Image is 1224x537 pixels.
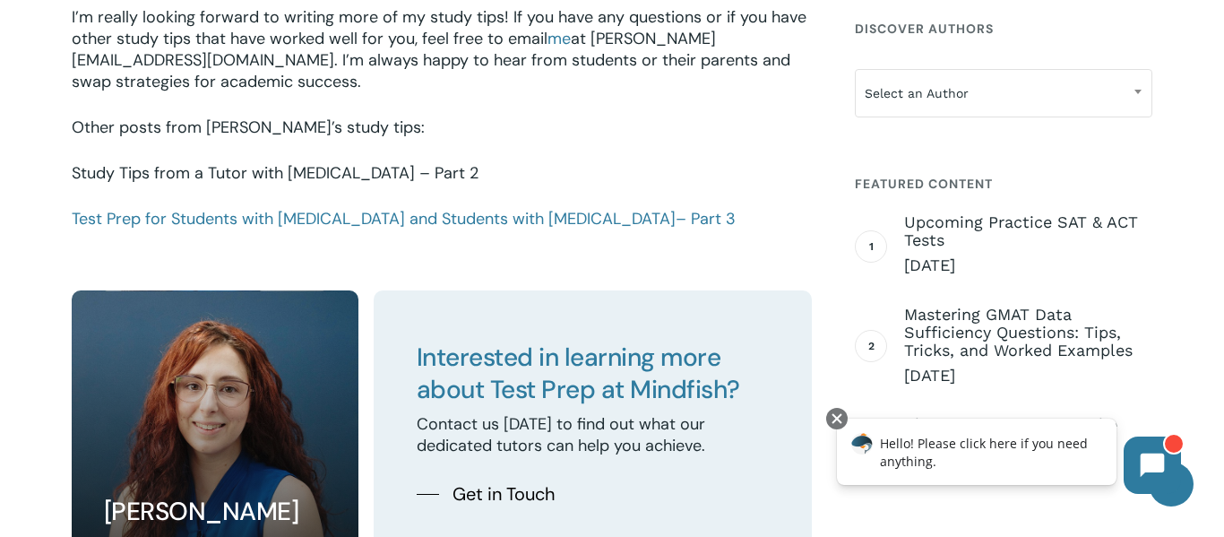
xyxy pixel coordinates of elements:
[904,213,1152,276] a: Upcoming Practice SAT & ACT Tests [DATE]
[855,69,1152,117] span: Select an Author
[72,117,812,162] p: Other posts from [PERSON_NAME]’s study tips:
[72,208,736,230] a: Test Prep for Students with [MEDICAL_DATA] and Students with [MEDICAL_DATA]– Part 3
[72,28,790,92] span: at [PERSON_NAME][EMAIL_ADDRESS][DOMAIN_NAME]. I’m always happy to hear from students or their par...
[676,208,736,230] span: – Part 3
[904,255,1152,276] span: [DATE]
[547,28,571,49] a: me
[453,481,556,507] span: Get in Touch
[818,404,1199,512] iframe: Chatbot
[72,6,806,49] span: I’m really looking forward to writing more of my study tips! If you have any questions or if you ...
[72,162,478,184] a: Study Tips from a Tutor with [MEDICAL_DATA] – Part 2
[904,365,1152,386] span: [DATE]
[904,306,1152,386] a: Mastering GMAT Data Sufficiency Questions: Tips, Tricks, and Worked Examples [DATE]
[856,74,1151,112] span: Select an Author
[417,481,556,507] a: Get in Touch
[855,168,1152,200] h4: Featured Content
[904,213,1152,249] span: Upcoming Practice SAT & ACT Tests
[417,413,770,456] p: Contact us [DATE] to find out what our dedicated tutors can help you achieve.
[855,13,1152,45] h4: Discover Authors
[904,306,1152,359] span: Mastering GMAT Data Sufficiency Questions: Tips, Tricks, and Worked Examples
[417,341,740,406] span: Interested in learning more about Test Prep at Mindfish?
